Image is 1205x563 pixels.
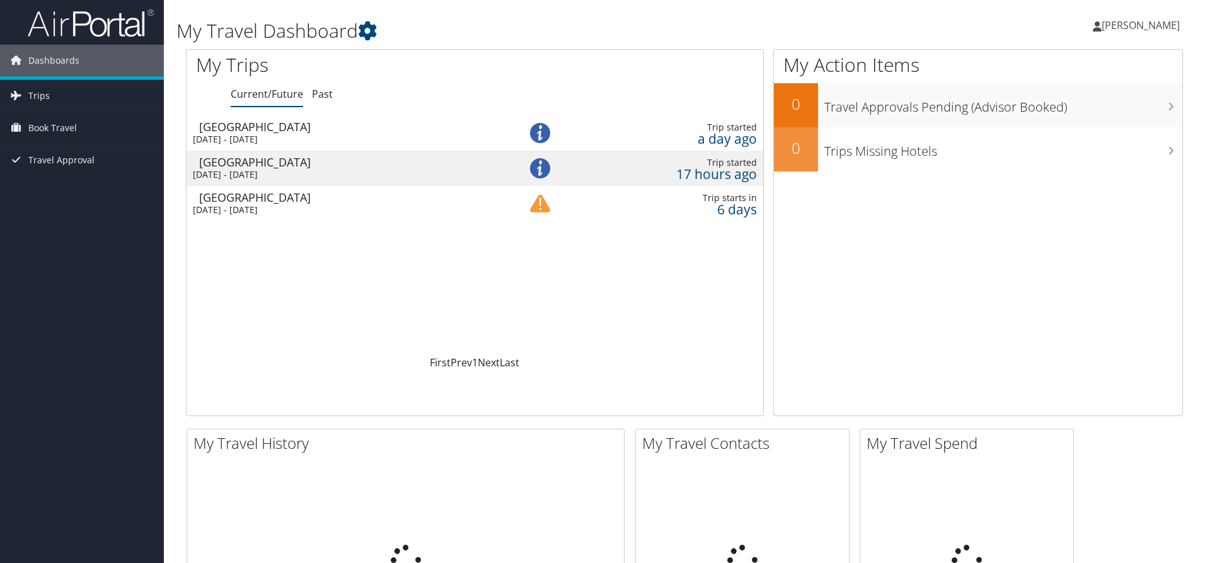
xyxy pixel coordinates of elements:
a: Last [500,356,519,369]
img: alert-flat-solid-info.png [530,158,550,178]
a: Past [312,87,333,101]
h2: My Travel Spend [867,432,1073,454]
span: Dashboards [28,45,79,76]
img: alert-flat-solid-info.png [530,123,550,143]
a: 1 [472,356,478,369]
h2: My Travel History [193,432,624,454]
a: First [430,356,451,369]
span: [PERSON_NAME] [1102,18,1180,32]
h1: My Travel Dashboard [176,18,854,44]
div: [GEOGRAPHIC_DATA] [199,192,498,203]
div: [GEOGRAPHIC_DATA] [199,121,498,132]
a: 0Trips Missing Hotels [774,127,1182,171]
div: [DATE] - [DATE] [193,204,492,216]
div: 6 days [580,204,757,215]
img: alert-flat-solid-caution.png [530,194,550,214]
img: airportal-logo.png [28,8,154,38]
div: Trip starts in [580,192,757,204]
h1: My Action Items [774,52,1182,78]
div: a day ago [580,133,757,144]
h1: My Trips [196,52,514,78]
span: Travel Approval [28,144,95,176]
a: [PERSON_NAME] [1093,6,1192,44]
a: Prev [451,356,472,369]
a: Next [478,356,500,369]
span: Trips [28,80,50,112]
div: Trip started [580,157,757,168]
h2: 0 [774,137,818,159]
div: [GEOGRAPHIC_DATA] [199,156,498,168]
h2: 0 [774,93,818,115]
h3: Travel Approvals Pending (Advisor Booked) [824,92,1182,116]
div: Trip started [580,122,757,133]
h3: Trips Missing Hotels [824,136,1182,160]
div: [DATE] - [DATE] [193,169,492,180]
div: 17 hours ago [580,168,757,180]
span: Book Travel [28,112,77,144]
div: [DATE] - [DATE] [193,134,492,145]
h2: My Travel Contacts [642,432,849,454]
a: 0Travel Approvals Pending (Advisor Booked) [774,83,1182,127]
a: Current/Future [231,87,303,101]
